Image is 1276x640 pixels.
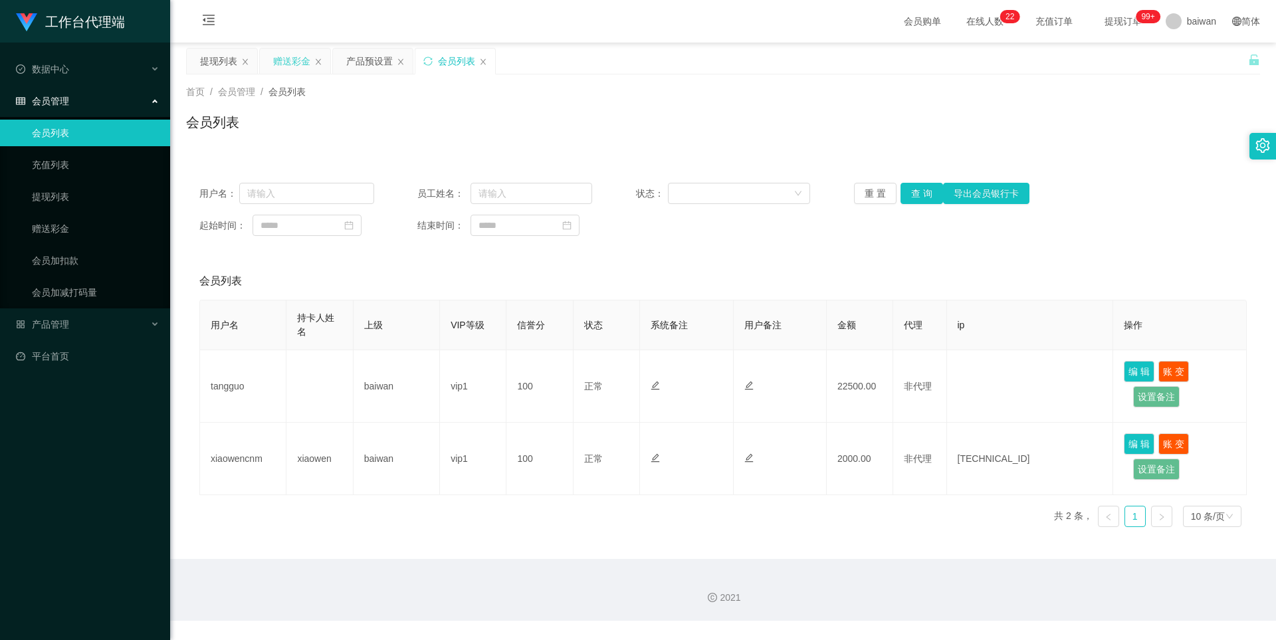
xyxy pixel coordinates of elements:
[1124,433,1154,455] button: 编 辑
[200,423,286,495] td: xiaowencnm
[1098,17,1148,26] span: 提现订单
[239,183,374,204] input: 请输入
[744,320,782,330] span: 用户备注
[346,49,393,74] div: 产品预设置
[16,16,125,27] a: 工作台代理端
[960,17,1010,26] span: 在线人数
[479,58,487,66] i: 图标: close
[297,312,334,337] span: 持卡人姓名
[199,187,239,201] span: 用户名：
[32,247,159,274] a: 会员加扣款
[16,320,25,329] i: 图标: appstore-o
[651,320,688,330] span: 系统备注
[1105,513,1113,521] i: 图标: left
[186,1,231,43] i: 图标: menu-fold
[16,319,69,330] span: 产品管理
[904,381,932,391] span: 非代理
[354,423,440,495] td: baiwan
[186,112,239,132] h1: 会员列表
[286,423,353,495] td: xiaowen
[1124,361,1154,382] button: 编 辑
[32,215,159,242] a: 赠送彩金
[584,453,603,464] span: 正常
[211,320,239,330] span: 用户名
[314,58,322,66] i: 图标: close
[32,279,159,306] a: 会员加减打码量
[32,152,159,178] a: 充值列表
[1158,361,1189,382] button: 账 变
[181,591,1265,605] div: 2021
[440,350,506,423] td: vip1
[1010,10,1015,23] p: 2
[199,273,242,289] span: 会员列表
[947,423,1114,495] td: [TECHNICAL_ID]
[1029,17,1079,26] span: 充值订单
[1125,506,1145,526] a: 1
[423,56,433,66] i: 图标: sync
[1124,320,1142,330] span: 操作
[438,49,475,74] div: 会员列表
[744,453,754,463] i: 图标: edit
[1006,10,1010,23] p: 2
[1248,54,1260,66] i: 图标: unlock
[16,13,37,32] img: logo.9652507e.png
[210,86,213,97] span: /
[261,86,263,97] span: /
[794,189,802,199] i: 图标: down
[744,381,754,390] i: 图标: edit
[32,120,159,146] a: 会员列表
[16,64,25,74] i: 图标: check-circle-o
[397,58,405,66] i: 图标: close
[584,320,603,330] span: 状态
[1054,506,1093,527] li: 共 2 条，
[16,343,159,370] a: 图标: dashboard平台首页
[1232,17,1241,26] i: 图标: global
[904,320,922,330] span: 代理
[1136,10,1160,23] sup: 1000
[827,350,893,423] td: 22500.00
[562,221,572,230] i: 图标: calendar
[45,1,125,43] h1: 工作台代理端
[506,350,573,423] td: 100
[16,96,25,106] i: 图标: table
[417,187,471,201] span: 员工姓名：
[218,86,255,97] span: 会员管理
[440,423,506,495] td: vip1
[268,86,306,97] span: 会员列表
[651,453,660,463] i: 图标: edit
[1098,506,1119,527] li: 上一页
[708,593,717,602] i: 图标: copyright
[1133,386,1180,407] button: 设置备注
[200,49,237,74] div: 提现列表
[904,453,932,464] span: 非代理
[1255,138,1270,153] i: 图标: setting
[901,183,943,204] button: 查 询
[364,320,383,330] span: 上级
[1124,506,1146,527] li: 1
[16,96,69,106] span: 会员管理
[1151,506,1172,527] li: 下一页
[1158,433,1189,455] button: 账 变
[1191,506,1225,526] div: 10 条/页
[273,49,310,74] div: 赠送彩金
[344,221,354,230] i: 图标: calendar
[1133,459,1180,480] button: 设置备注
[199,219,253,233] span: 起始时间：
[943,183,1029,204] button: 导出会员银行卡
[827,423,893,495] td: 2000.00
[471,183,592,204] input: 请输入
[837,320,856,330] span: 金额
[32,183,159,210] a: 提现列表
[186,86,205,97] span: 首页
[651,381,660,390] i: 图标: edit
[200,350,286,423] td: tangguo
[241,58,249,66] i: 图标: close
[854,183,897,204] button: 重 置
[451,320,484,330] span: VIP等级
[417,219,471,233] span: 结束时间：
[636,187,669,201] span: 状态：
[958,320,965,330] span: ip
[16,64,69,74] span: 数据中心
[584,381,603,391] span: 正常
[506,423,573,495] td: 100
